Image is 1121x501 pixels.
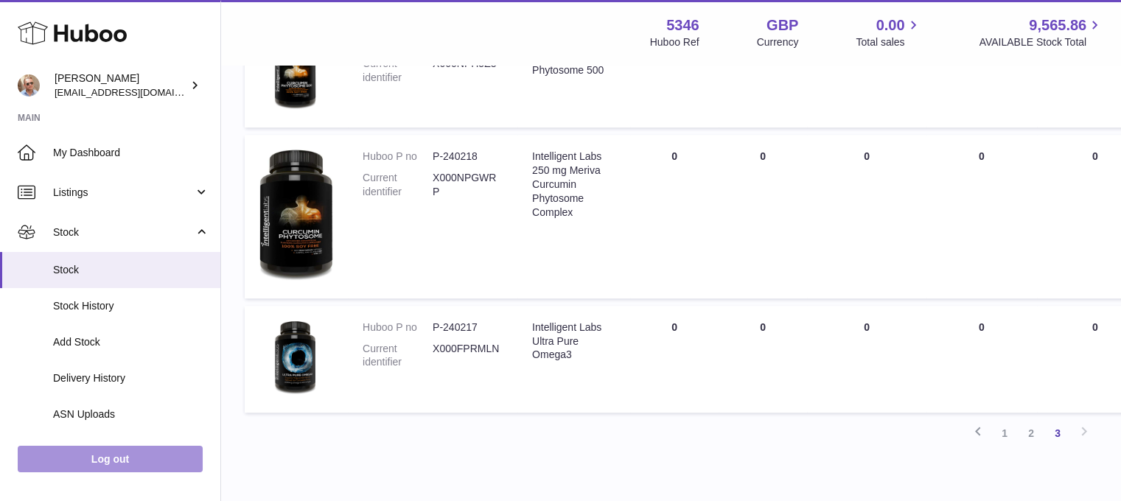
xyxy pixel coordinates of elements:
[719,21,807,127] td: 0
[18,446,203,472] a: Log out
[1018,420,1044,446] a: 2
[979,15,1103,49] a: 9,565.86 AVAILABLE Stock Total
[719,135,807,298] td: 0
[630,21,719,127] td: 0
[55,86,217,98] span: [EMAIL_ADDRESS][DOMAIN_NAME]
[650,35,699,49] div: Huboo Ref
[1044,420,1071,446] a: 3
[433,150,503,164] dd: P-240218
[926,306,1037,413] td: 0
[363,342,433,370] dt: Current identifier
[807,135,926,298] td: 0
[856,15,921,49] a: 0.00 Total sales
[532,320,615,362] div: Intelligent Labs Ultra Pure Omega3
[719,306,807,413] td: 0
[53,371,209,385] span: Delivery History
[53,146,209,160] span: My Dashboard
[856,35,921,49] span: Total sales
[666,15,699,35] strong: 5346
[757,35,799,49] div: Currency
[259,320,333,394] img: product image
[259,150,333,279] img: product image
[53,225,194,239] span: Stock
[1092,321,1098,333] span: 0
[363,320,433,334] dt: Huboo P no
[363,150,433,164] dt: Huboo P no
[876,15,905,35] span: 0.00
[1092,150,1098,162] span: 0
[766,15,798,35] strong: GBP
[979,35,1103,49] span: AVAILABLE Stock Total
[807,306,926,413] td: 0
[433,320,503,334] dd: P-240217
[807,21,926,127] td: 0
[259,35,333,109] img: product image
[363,57,433,85] dt: Current identifier
[926,135,1037,298] td: 0
[433,57,503,85] dd: X000NPH5Z3
[53,299,209,313] span: Stock History
[433,342,503,370] dd: X000FPRMLN
[926,21,1037,127] td: 0
[53,335,209,349] span: Add Stock
[630,306,719,413] td: 0
[630,135,719,298] td: 0
[53,186,194,200] span: Listings
[433,171,503,199] dd: X000NPGWRP
[532,150,615,219] div: Intelligent Labs 250 mg Meriva Curcumin Phytosome Complex
[991,420,1018,446] a: 1
[18,74,40,97] img: support@radoneltd.co.uk
[53,407,209,421] span: ASN Uploads
[53,263,209,277] span: Stock
[363,171,433,199] dt: Current identifier
[55,71,187,99] div: [PERSON_NAME]
[1029,15,1086,35] span: 9,565.86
